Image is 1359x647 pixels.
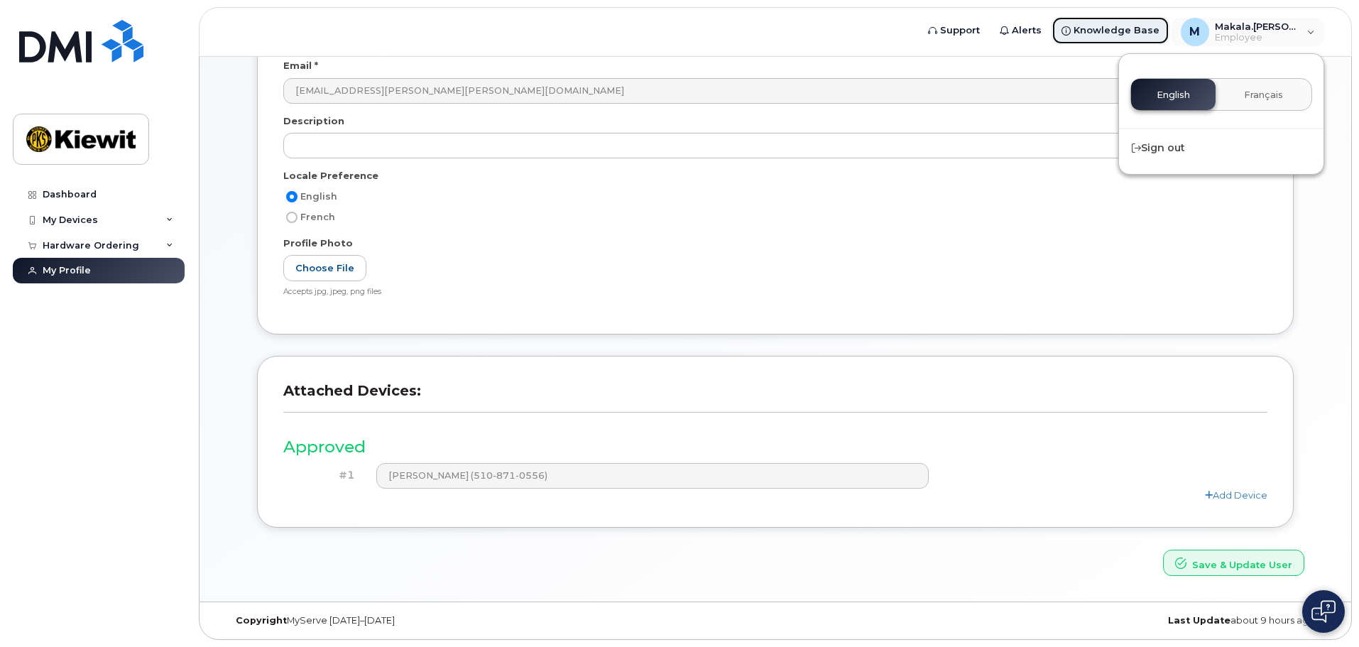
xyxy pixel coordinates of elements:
[1052,16,1169,45] a: Knowledge Base
[1189,23,1200,40] span: M
[300,191,337,202] span: English
[283,382,1267,413] h3: Attached Devices:
[283,114,344,128] label: Description
[225,615,592,626] div: MyServe [DATE]–[DATE]
[236,615,287,626] strong: Copyright
[294,469,355,482] h4: #1
[959,615,1326,626] div: about 9 hours ago
[1119,135,1323,161] div: Sign out
[1163,550,1304,576] button: Save & Update User
[283,438,1267,456] h3: Approved
[1215,21,1300,32] span: Makala.[PERSON_NAME]
[990,16,1052,45] a: Alerts
[940,23,980,38] span: Support
[1012,23,1042,38] span: Alerts
[1311,600,1336,623] img: Open chat
[1205,489,1267,501] a: Add Device
[1171,18,1325,46] div: Makala.Smith
[283,255,366,281] label: Choose File
[918,16,990,45] a: Support
[283,236,353,250] label: Profile Photo
[283,287,1256,298] div: Accepts jpg, jpeg, png files
[1215,32,1300,43] span: Employee
[283,169,378,183] label: Locale Preference
[300,212,335,222] span: French
[283,59,318,72] label: Email *
[1074,23,1159,38] span: Knowledge Base
[1244,89,1283,101] span: Français
[286,212,298,223] input: French
[1168,615,1230,626] strong: Last Update
[286,191,298,202] input: English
